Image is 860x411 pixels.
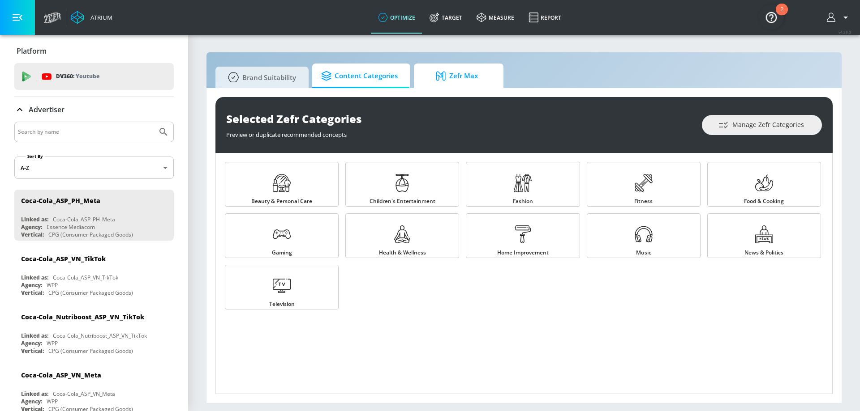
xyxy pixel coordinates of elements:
a: News & Politics [707,213,821,258]
span: Television [269,301,295,307]
div: Essence Mediacom [47,223,95,231]
p: Platform [17,46,47,56]
div: 2 [780,9,783,21]
div: Coca-Cola_ASP_PH_Meta [21,196,100,205]
div: Coca-Cola_ASP_VN_TikTokLinked as:Coca-Cola_ASP_VN_TikTokAgency:WPPVertical:CPG (Consumer Packaged... [14,248,174,299]
div: Coca-Cola_Nutriboost_ASP_VN_TikTok [53,332,147,339]
div: Advertiser [14,97,174,122]
a: Report [521,1,568,34]
div: Linked as: [21,332,48,339]
p: Advertiser [29,105,64,114]
span: Content Categories [321,65,398,87]
div: Platform [14,38,174,64]
span: Manage Zefr Categories [720,119,804,131]
a: Fashion [466,162,580,207]
div: Vertical: [21,231,44,238]
a: Fitness [587,162,701,207]
div: WPP [47,339,58,347]
div: WPP [47,398,58,405]
a: Television [225,265,339,309]
div: Agency: [21,281,42,289]
div: Coca-Cola_ASP_VN_Meta [53,390,115,398]
span: Brand Suitability [224,67,296,88]
span: Children's Entertainment [370,199,435,204]
div: Coca-Cola_ASP_VN_Meta [21,371,101,379]
button: Manage Zefr Categories [702,115,822,135]
div: Agency: [21,223,42,231]
span: Music [636,250,651,255]
a: Atrium [71,11,112,24]
div: Coca-Cola_ASP_PH_Meta [53,216,115,223]
div: Vertical: [21,347,44,355]
div: Coca-Cola_ASP_PH_MetaLinked as:Coca-Cola_ASP_PH_MetaAgency:Essence MediacomVertical:CPG (Consumer... [14,190,174,241]
span: Home Improvement [497,250,549,255]
div: Linked as: [21,216,48,223]
div: WPP [47,281,58,289]
div: CPG (Consumer Packaged Goods) [48,347,133,355]
div: Vertical: [21,289,44,297]
span: Gaming [272,250,292,255]
div: DV360: Youtube [14,63,174,90]
a: Food & Cooking [707,162,821,207]
a: measure [469,1,521,34]
p: Youtube [76,72,99,81]
div: Coca-Cola_ASP_VN_TikTok [21,254,106,263]
span: Fitness [634,199,653,204]
a: Beauty & Personal Care [225,162,339,207]
div: Agency: [21,339,42,347]
a: optimize [371,1,422,34]
a: Gaming [225,213,339,258]
input: Search by name [18,126,154,138]
div: Linked as: [21,274,48,281]
div: Agency: [21,398,42,405]
div: Coca-Cola_Nutriboost_ASP_VN_TikTok [21,313,144,321]
span: Fashion [513,199,533,204]
button: Open Resource Center, 2 new notifications [759,4,784,30]
p: DV360: [56,72,99,81]
a: Health & Wellness [345,213,459,258]
div: Selected Zefr Categories [226,111,693,126]
div: Preview or duplicate recommended concepts [226,126,693,139]
div: Coca-Cola_ASP_VN_TikTok [53,274,118,281]
span: Zefr Max [423,65,491,87]
a: Children's Entertainment [345,162,459,207]
a: Home Improvement [466,213,580,258]
div: Atrium [87,13,112,21]
div: Coca-Cola_Nutriboost_ASP_VN_TikTokLinked as:Coca-Cola_Nutriboost_ASP_VN_TikTokAgency:WPPVertical:... [14,306,174,357]
span: Beauty & Personal Care [251,199,312,204]
a: Music [587,213,701,258]
label: Sort By [26,153,45,159]
span: Health & Wellness [379,250,426,255]
div: CPG (Consumer Packaged Goods) [48,231,133,238]
span: v 4.28.0 [838,30,851,34]
span: News & Politics [744,250,783,255]
a: Target [422,1,469,34]
span: Food & Cooking [744,199,784,204]
div: A-Z [14,157,174,179]
div: Linked as: [21,390,48,398]
div: CPG (Consumer Packaged Goods) [48,289,133,297]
